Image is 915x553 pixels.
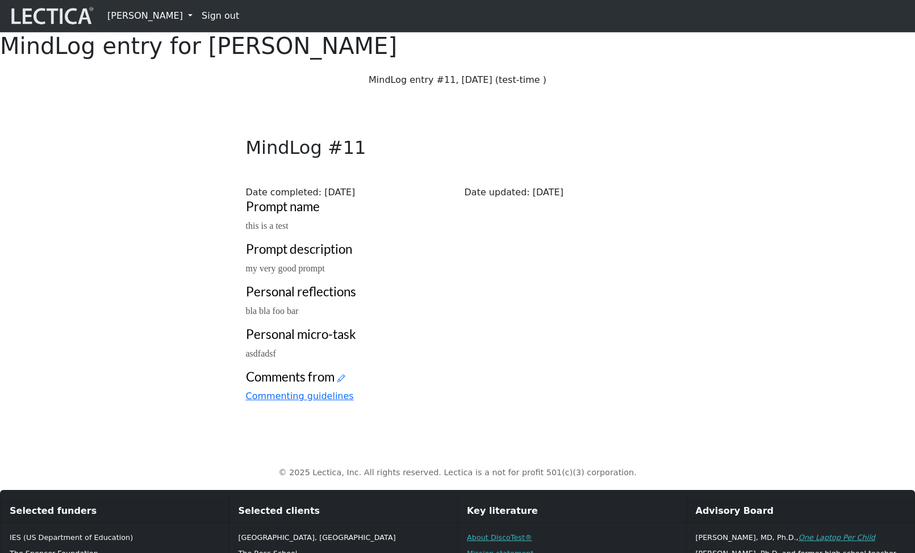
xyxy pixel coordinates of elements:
[197,5,244,27] a: Sign out
[458,500,686,523] div: Key literature
[246,370,670,385] h3: Comments from
[10,532,220,543] p: IES (US Department of Education)
[246,304,670,318] p: bla bla foo bar
[799,533,875,542] a: One Laptop Per Child
[239,137,676,158] h2: MindLog #11
[246,73,670,87] p: MindLog entry #11, [DATE] (test-time )
[246,186,322,199] label: Date completed:
[90,467,826,479] p: © 2025 Lectica, Inc. All rights reserved. Lectica is a not for profit 501(c)(3) corporation.
[246,199,670,215] h3: Prompt name
[246,347,670,361] p: asdfadsf
[103,5,197,27] a: [PERSON_NAME]
[246,219,670,233] p: this is a test
[246,391,354,401] a: Commenting guidelines
[696,532,906,543] p: [PERSON_NAME], MD, Ph.D.,
[9,5,94,27] img: lecticalive
[246,327,670,342] h3: Personal micro-task
[246,242,670,257] h3: Prompt description
[229,500,458,523] div: Selected clients
[458,186,676,199] div: Date updated: [DATE]
[246,284,670,300] h3: Personal reflections
[687,500,915,523] div: Advisory Board
[467,533,532,542] a: About DiscoTest®
[1,500,229,523] div: Selected funders
[239,532,449,543] p: [GEOGRAPHIC_DATA], [GEOGRAPHIC_DATA]
[324,187,355,198] span: [DATE]
[246,262,670,275] p: my very good prompt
